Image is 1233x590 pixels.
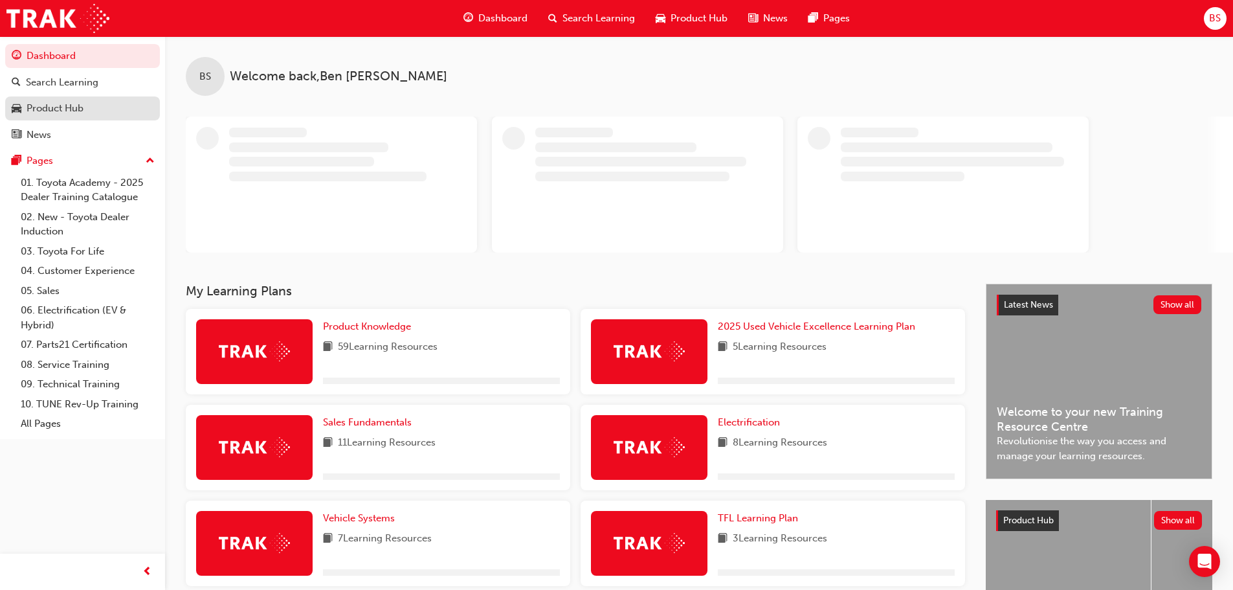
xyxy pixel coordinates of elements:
h3: My Learning Plans [186,284,965,299]
div: Search Learning [26,75,98,90]
span: Search Learning [562,11,635,26]
div: Pages [27,153,53,168]
span: Product Hub [671,11,728,26]
a: Dashboard [5,44,160,68]
span: Sales Fundamentals [323,416,412,428]
span: 8 Learning Resources [733,435,827,451]
a: 04. Customer Experience [16,261,160,281]
span: BS [1209,11,1221,26]
a: pages-iconPages [798,5,860,32]
button: DashboardSearch LearningProduct HubNews [5,41,160,149]
span: Revolutionise the way you access and manage your learning resources. [997,434,1201,463]
span: Product Hub [1003,515,1054,526]
a: guage-iconDashboard [453,5,538,32]
span: news-icon [12,130,21,141]
span: book-icon [323,339,333,356]
button: Pages [5,149,160,173]
img: Trak [614,437,685,457]
a: 05. Sales [16,281,160,301]
a: 10. TUNE Rev-Up Training [16,394,160,414]
span: car-icon [12,103,21,115]
a: news-iconNews [738,5,798,32]
span: 3 Learning Resources [733,531,827,547]
span: Latest News [1004,299,1053,310]
span: Welcome back , Ben [PERSON_NAME] [230,69,447,84]
span: 59 Learning Resources [338,339,438,356]
span: BS [199,69,211,84]
button: Show all [1153,295,1202,314]
span: Dashboard [478,11,528,26]
a: car-iconProduct Hub [645,5,738,32]
button: Show all [1154,511,1203,530]
a: All Pages [16,414,160,434]
a: 02. New - Toyota Dealer Induction [16,207,160,242]
a: Search Learning [5,71,160,95]
a: 03. Toyota For Life [16,242,160,262]
img: Trak [219,341,290,361]
span: Vehicle Systems [323,512,395,524]
a: 09. Technical Training [16,374,160,394]
span: News [763,11,788,26]
span: guage-icon [463,10,473,27]
span: Welcome to your new Training Resource Centre [997,405,1201,434]
img: Trak [614,341,685,361]
span: search-icon [12,77,21,89]
span: book-icon [718,339,728,356]
span: book-icon [718,435,728,451]
a: 08. Service Training [16,355,160,375]
a: 06. Electrification (EV & Hybrid) [16,301,160,335]
span: 11 Learning Resources [338,435,436,451]
div: News [27,128,51,142]
span: 7 Learning Resources [338,531,432,547]
img: Trak [614,533,685,553]
button: BS [1204,7,1227,30]
span: search-icon [548,10,557,27]
a: TFL Learning Plan [718,511,803,526]
img: Trak [219,437,290,457]
a: News [5,123,160,147]
span: up-icon [146,153,155,170]
span: Electrification [718,416,780,428]
a: Product Hub [5,96,160,120]
span: book-icon [718,531,728,547]
span: guage-icon [12,51,21,62]
span: pages-icon [808,10,818,27]
span: Pages [823,11,850,26]
a: search-iconSearch Learning [538,5,645,32]
img: Trak [219,533,290,553]
span: TFL Learning Plan [718,512,798,524]
span: book-icon [323,435,333,451]
span: Product Knowledge [323,321,411,332]
span: pages-icon [12,155,21,167]
span: prev-icon [142,564,152,580]
a: Product Knowledge [323,319,416,334]
a: 2025 Used Vehicle Excellence Learning Plan [718,319,920,334]
a: Latest NewsShow allWelcome to your new Training Resource CentreRevolutionise the way you access a... [986,284,1212,479]
a: Electrification [718,415,785,430]
img: Trak [6,4,109,33]
span: 5 Learning Resources [733,339,827,356]
span: car-icon [656,10,665,27]
div: Product Hub [27,101,83,116]
a: 07. Parts21 Certification [16,335,160,355]
span: 2025 Used Vehicle Excellence Learning Plan [718,321,915,332]
span: book-icon [323,531,333,547]
a: Vehicle Systems [323,511,400,526]
a: 01. Toyota Academy - 2025 Dealer Training Catalogue [16,173,160,207]
span: news-icon [748,10,758,27]
a: Sales Fundamentals [323,415,417,430]
div: Open Intercom Messenger [1189,546,1220,577]
a: Product HubShow all [996,510,1202,531]
a: Latest NewsShow all [997,295,1201,315]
